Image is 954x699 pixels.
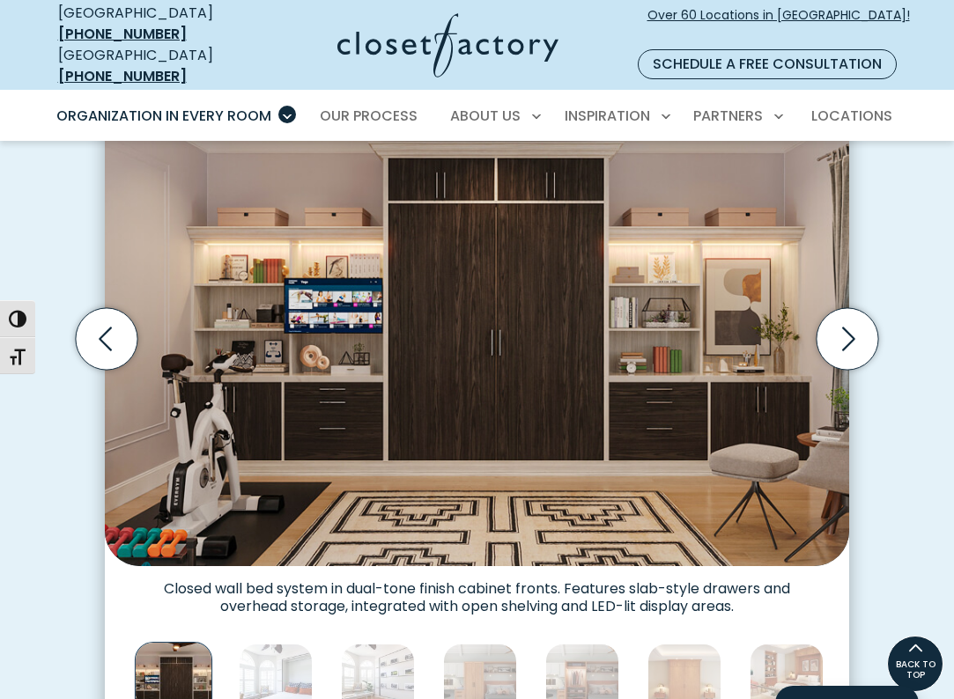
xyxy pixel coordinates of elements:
[638,49,897,79] a: Schedule a Free Consultation
[811,106,892,126] span: Locations
[647,6,910,43] span: Over 60 Locations in [GEOGRAPHIC_DATA]!
[337,13,558,77] img: Closet Factory Logo
[105,63,849,566] img: Contemporary two-tone wall bed in dark espresso and light ash, surrounded by integrated media cab...
[58,24,187,44] a: [PHONE_NUMBER]
[693,106,763,126] span: Partners
[56,106,271,126] span: Organization in Every Room
[810,301,885,377] button: Next slide
[888,659,943,681] span: BACK TO TOP
[565,106,650,126] span: Inspiration
[58,3,250,45] div: [GEOGRAPHIC_DATA]
[58,45,250,87] div: [GEOGRAPHIC_DATA]
[69,301,144,377] button: Previous slide
[105,566,849,615] figcaption: Closed wall bed system in dual-tone finish cabinet fronts. Features slab-style drawers and overhe...
[320,106,418,126] span: Our Process
[887,636,943,692] a: BACK TO TOP
[450,106,521,126] span: About Us
[44,92,911,141] nav: Primary Menu
[58,66,187,86] a: [PHONE_NUMBER]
